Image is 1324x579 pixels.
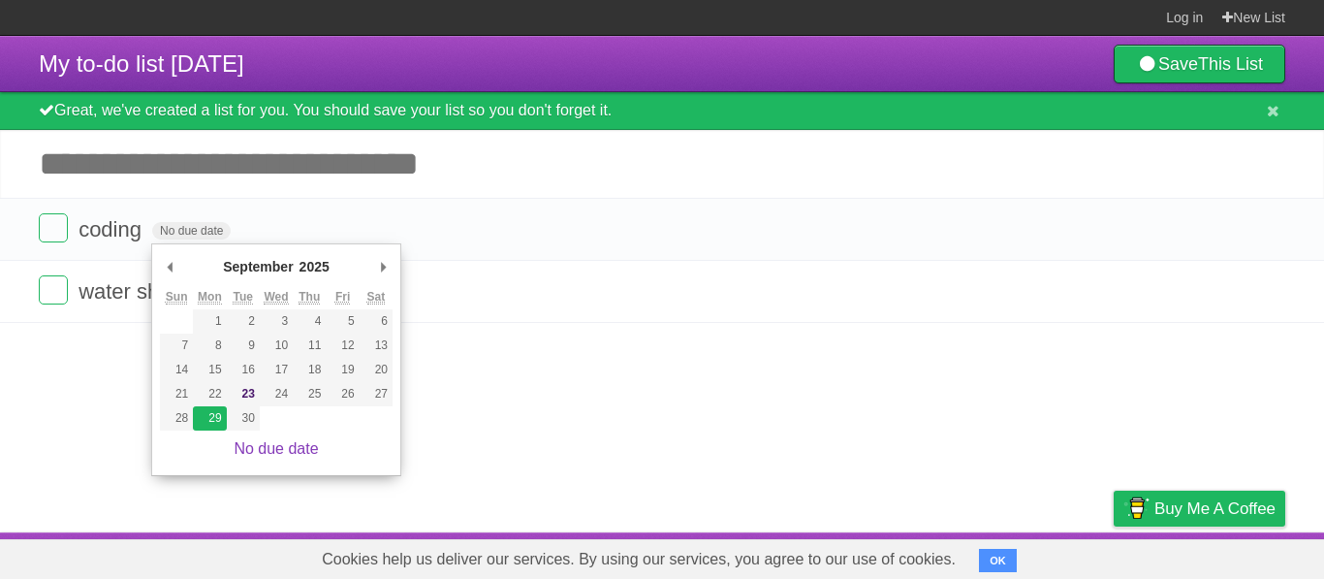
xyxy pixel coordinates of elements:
[160,406,193,431] button: 28
[227,309,260,334] button: 2
[79,279,188,304] span: water shed
[220,252,296,281] div: September
[227,382,260,406] button: 23
[293,358,326,382] button: 18
[326,334,359,358] button: 12
[193,382,226,406] button: 22
[373,252,393,281] button: Next Month
[360,382,393,406] button: 27
[299,290,320,305] abbr: Thursday
[297,252,332,281] div: 2025
[227,334,260,358] button: 9
[193,406,226,431] button: 29
[264,290,288,305] abbr: Wednesday
[227,406,260,431] button: 30
[920,537,998,574] a: Developers
[193,358,226,382] button: 15
[293,382,326,406] button: 25
[326,309,359,334] button: 5
[166,290,188,305] abbr: Sunday
[1123,492,1150,525] img: Buy me a coffee
[326,358,359,382] button: 19
[233,290,252,305] abbr: Tuesday
[193,334,226,358] button: 8
[335,290,350,305] abbr: Friday
[260,334,293,358] button: 10
[1154,492,1276,526] span: Buy me a coffee
[193,309,226,334] button: 1
[360,358,393,382] button: 20
[160,334,193,358] button: 7
[293,309,326,334] button: 4
[360,334,393,358] button: 13
[160,358,193,382] button: 14
[39,213,68,242] label: Done
[234,440,318,457] a: No due date
[367,290,386,305] abbr: Saturday
[39,275,68,305] label: Done
[260,358,293,382] button: 17
[227,358,260,382] button: 16
[1023,537,1065,574] a: Terms
[198,290,222,305] abbr: Monday
[1088,537,1139,574] a: Privacy
[152,222,231,240] span: No due date
[260,309,293,334] button: 3
[1198,54,1263,74] b: This List
[856,537,897,574] a: About
[1163,537,1285,574] a: Suggest a feature
[39,50,244,77] span: My to-do list [DATE]
[260,382,293,406] button: 24
[302,540,975,579] span: Cookies help us deliver our services. By using our services, you agree to our use of cookies.
[360,309,393,334] button: 6
[79,217,146,241] span: coding
[160,382,193,406] button: 21
[1114,491,1285,527] a: Buy me a coffee
[293,334,326,358] button: 11
[979,549,1017,572] button: OK
[160,252,179,281] button: Previous Month
[1114,45,1285,83] a: SaveThis List
[326,382,359,406] button: 26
